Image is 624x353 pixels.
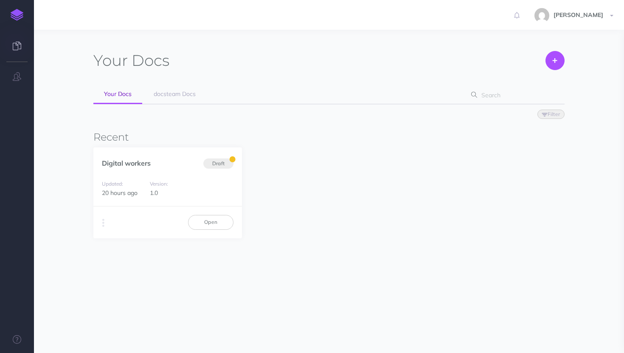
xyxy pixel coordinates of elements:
[150,189,158,197] span: 1.0
[93,51,128,70] span: Your
[102,181,123,187] small: Updated:
[102,159,151,167] a: Digital workers
[102,189,138,197] span: 20 hours ago
[537,110,565,119] button: Filter
[549,11,607,19] span: [PERSON_NAME]
[154,90,196,98] span: docsteam Docs
[104,90,132,98] span: Your Docs
[143,85,206,104] a: docsteam Docs
[102,217,104,229] i: More actions
[93,85,142,104] a: Your Docs
[11,9,23,21] img: logo-mark.svg
[93,132,565,143] h3: Recent
[93,51,169,70] h1: Docs
[188,215,233,229] a: Open
[534,8,549,23] img: 58e60416af45c89b35c9d831f570759b.jpg
[150,181,168,187] small: Version:
[479,88,551,103] input: Search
